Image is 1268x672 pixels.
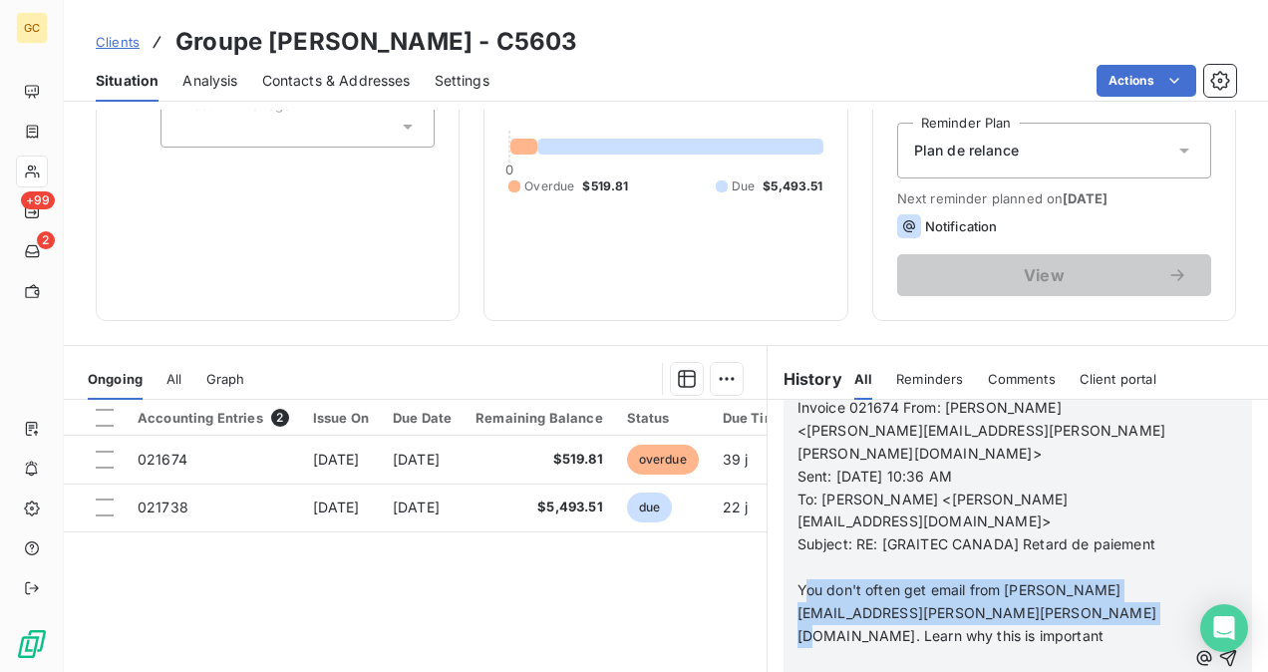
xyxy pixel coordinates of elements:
[988,371,1056,387] span: Comments
[393,451,440,468] span: [DATE]
[627,493,672,522] span: due
[313,451,360,468] span: [DATE]
[768,367,842,391] h6: History
[96,32,140,52] a: Clients
[271,409,289,427] span: 2
[16,628,48,660] img: Logo LeanPay
[206,371,245,387] span: Graph
[914,141,1019,161] span: Plan de relance
[797,581,1156,644] span: You don't often get email from [PERSON_NAME][EMAIL_ADDRESS][PERSON_NAME][PERSON_NAME][DOMAIN_NAME...
[177,118,193,136] input: Add a tag
[897,254,1211,296] button: View
[313,499,360,515] span: [DATE]
[475,410,603,426] div: Remaining Balance
[138,451,187,468] span: 021674
[475,450,603,470] span: $519.81
[897,190,1211,206] span: Next reminder planned on
[797,468,952,485] span: Sent: [DATE] 10:36 AM
[896,371,963,387] span: Reminders
[723,451,749,468] span: 39 j
[723,499,749,515] span: 22 j
[96,34,140,50] span: Clients
[582,177,628,195] span: $519.81
[627,445,699,475] span: overdue
[854,371,872,387] span: All
[21,191,55,209] span: +99
[797,491,1069,530] span: To: [PERSON_NAME] <[PERSON_NAME][EMAIL_ADDRESS][DOMAIN_NAME]>
[1200,604,1248,652] div: Open Intercom Messenger
[96,71,158,91] span: Situation
[138,499,188,515] span: 021738
[921,267,1167,283] span: View
[435,71,489,91] span: Settings
[925,218,998,234] span: Notification
[797,399,1165,462] span: Invoice 021674 From: [PERSON_NAME] <[PERSON_NAME][EMAIL_ADDRESS][PERSON_NAME][PERSON_NAME][DOMAIN...
[166,371,181,387] span: All
[627,410,699,426] div: Status
[37,231,55,249] span: 2
[175,24,577,60] h3: Groupe [PERSON_NAME] - C5603
[393,410,452,426] div: Due Date
[763,177,822,195] span: $5,493.51
[16,12,48,44] div: GC
[1080,371,1156,387] span: Client portal
[262,71,411,91] span: Contacts & Addresses
[182,71,237,91] span: Analysis
[797,535,1155,552] span: Subject: RE: [GRAITEC CANADA] Retard de paiement
[88,371,143,387] span: Ongoing
[723,410,804,426] div: Due Time
[732,177,755,195] span: Due
[313,410,369,426] div: Issue On
[524,177,574,195] span: Overdue
[475,498,603,517] span: $5,493.51
[1063,190,1108,206] span: [DATE]
[1097,65,1196,97] button: Actions
[393,499,440,515] span: [DATE]
[138,409,289,427] div: Accounting Entries
[505,162,513,177] span: 0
